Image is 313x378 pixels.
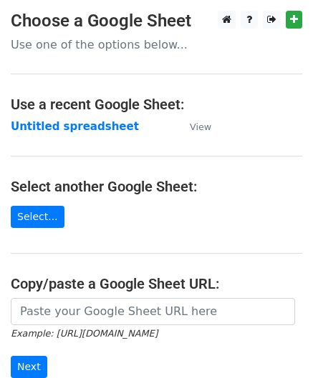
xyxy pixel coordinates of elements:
h3: Choose a Google Sheet [11,11,302,31]
a: Untitled spreadsheet [11,120,139,133]
h4: Use a recent Google Sheet: [11,96,302,113]
a: Select... [11,206,64,228]
h4: Copy/paste a Google Sheet URL: [11,275,302,292]
p: Use one of the options below... [11,37,302,52]
input: Paste your Google Sheet URL here [11,298,295,325]
a: View [175,120,211,133]
small: Example: [URL][DOMAIN_NAME] [11,328,158,339]
h4: Select another Google Sheet: [11,178,302,195]
small: View [190,121,211,132]
input: Next [11,356,47,378]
